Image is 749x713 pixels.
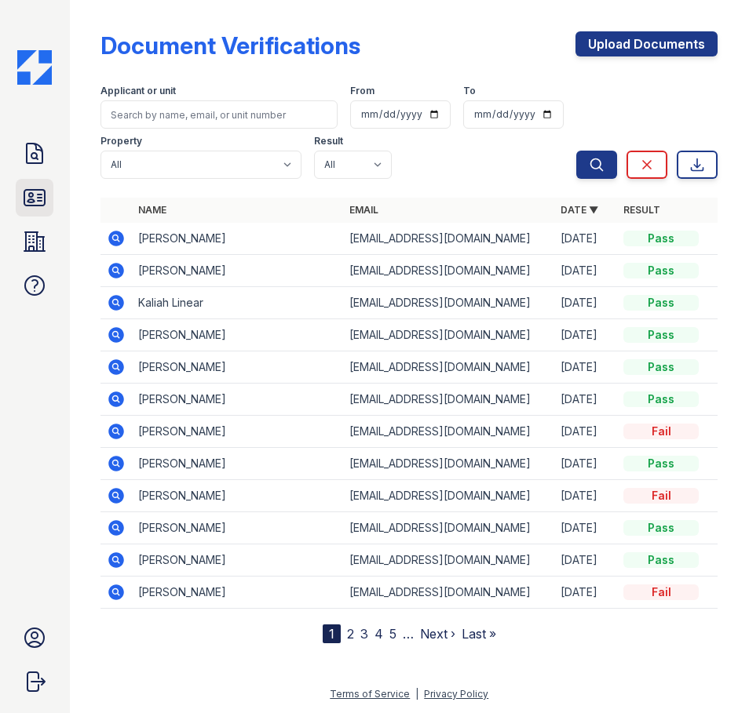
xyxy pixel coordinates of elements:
[330,688,410,700] a: Terms of Service
[138,204,166,216] a: Name
[623,295,699,311] div: Pass
[415,688,418,700] div: |
[132,255,343,287] td: [PERSON_NAME]
[389,626,396,642] a: 5
[100,31,360,60] div: Document Verifications
[554,351,617,384] td: [DATE]
[403,624,414,643] span: …
[561,204,598,216] a: Date ▼
[343,544,554,577] td: [EMAIL_ADDRESS][DOMAIN_NAME]
[554,577,617,609] td: [DATE]
[623,263,699,278] div: Pass
[132,480,343,512] td: [PERSON_NAME]
[132,448,343,480] td: [PERSON_NAME]
[343,416,554,448] td: [EMAIL_ADDRESS][DOMAIN_NAME]
[623,231,699,246] div: Pass
[575,31,718,56] a: Upload Documents
[343,480,554,512] td: [EMAIL_ADDRESS][DOMAIN_NAME]
[623,424,699,439] div: Fail
[132,287,343,319] td: Kaliah Linear
[554,480,617,512] td: [DATE]
[374,626,383,642] a: 4
[554,319,617,351] td: [DATE]
[323,624,341,643] div: 1
[343,255,554,287] td: [EMAIL_ADDRESS][DOMAIN_NAME]
[343,223,554,255] td: [EMAIL_ADDRESS][DOMAIN_NAME]
[623,391,699,407] div: Pass
[623,584,699,600] div: Fail
[314,135,343,147] label: Result
[623,552,699,568] div: Pass
[347,626,354,642] a: 2
[623,488,699,504] div: Fail
[132,223,343,255] td: [PERSON_NAME]
[554,448,617,480] td: [DATE]
[343,512,554,544] td: [EMAIL_ADDRESS][DOMAIN_NAME]
[623,204,660,216] a: Result
[420,626,455,642] a: Next ›
[100,135,142,147] label: Property
[463,85,476,97] label: To
[132,577,343,609] td: [PERSON_NAME]
[349,204,378,216] a: Email
[17,50,52,85] img: CE_Icon_Blue-c292c112584629df590d857e76928e9f676e5b41ef8f769ba2f05ee15b207248.png
[554,544,617,577] td: [DATE]
[623,520,699,536] div: Pass
[623,359,699,375] div: Pass
[132,512,343,544] td: [PERSON_NAME]
[554,512,617,544] td: [DATE]
[623,456,699,471] div: Pass
[554,223,617,255] td: [DATE]
[360,626,368,642] a: 3
[343,448,554,480] td: [EMAIL_ADDRESS][DOMAIN_NAME]
[343,287,554,319] td: [EMAIL_ADDRESS][DOMAIN_NAME]
[424,688,488,700] a: Privacy Policy
[343,384,554,416] td: [EMAIL_ADDRESS][DOMAIN_NAME]
[132,319,343,351] td: [PERSON_NAME]
[100,85,176,97] label: Applicant or unit
[462,626,496,642] a: Last »
[132,384,343,416] td: [PERSON_NAME]
[132,351,343,384] td: [PERSON_NAME]
[343,351,554,384] td: [EMAIL_ADDRESS][DOMAIN_NAME]
[132,544,343,577] td: [PERSON_NAME]
[554,287,617,319] td: [DATE]
[132,416,343,448] td: [PERSON_NAME]
[343,577,554,609] td: [EMAIL_ADDRESS][DOMAIN_NAME]
[554,255,617,287] td: [DATE]
[350,85,374,97] label: From
[100,100,338,129] input: Search by name, email, or unit number
[343,319,554,351] td: [EMAIL_ADDRESS][DOMAIN_NAME]
[623,327,699,343] div: Pass
[554,384,617,416] td: [DATE]
[554,416,617,448] td: [DATE]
